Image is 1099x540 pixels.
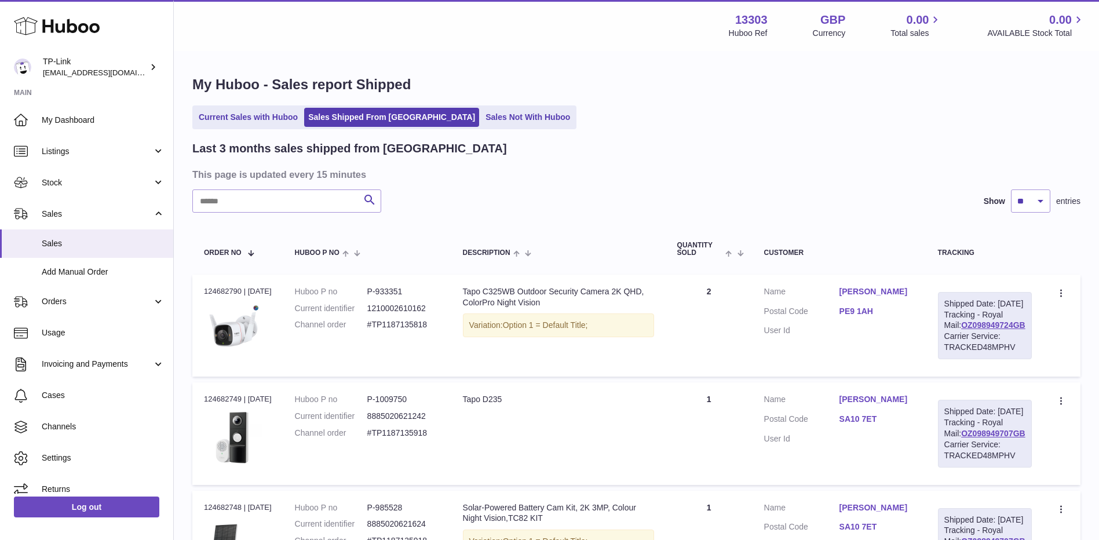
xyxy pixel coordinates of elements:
[987,12,1085,39] a: 0.00 AVAILABLE Stock Total
[764,502,839,516] dt: Name
[43,68,170,77] span: [EMAIL_ADDRESS][DOMAIN_NAME]
[42,359,152,370] span: Invoicing and Payments
[367,519,440,530] dd: 8885020621624
[204,502,272,513] div: 124682748 | [DATE]
[304,108,479,127] a: Sales Shipped From [GEOGRAPHIC_DATA]
[764,394,839,408] dt: Name
[204,394,272,404] div: 124682749 | [DATE]
[42,238,165,249] span: Sales
[839,502,915,513] a: [PERSON_NAME]
[295,502,367,513] dt: Huboo P no
[839,286,915,297] a: [PERSON_NAME]
[295,519,367,530] dt: Current identifier
[839,414,915,425] a: SA10 7ET
[839,521,915,532] a: SA10 7ET
[764,306,839,320] dt: Postal Code
[764,249,915,257] div: Customer
[677,242,723,257] span: Quantity Sold
[42,390,165,401] span: Cases
[295,411,367,422] dt: Current identifier
[987,28,1085,39] span: AVAILABLE Stock Total
[666,275,753,377] td: 2
[938,292,1032,359] div: Tracking - Royal Mail:
[735,12,768,28] strong: 13303
[367,394,440,405] dd: P-1009750
[42,267,165,278] span: Add Manual Order
[463,394,654,405] div: Tapo D235
[42,453,165,464] span: Settings
[367,502,440,513] dd: P-985528
[42,421,165,432] span: Channels
[1056,196,1080,207] span: entries
[481,108,574,127] a: Sales Not With Huboo
[14,497,159,517] a: Log out
[764,325,839,336] dt: User Id
[42,484,165,495] span: Returns
[42,177,152,188] span: Stock
[192,141,507,156] h2: Last 3 months sales shipped from [GEOGRAPHIC_DATA]
[14,59,31,76] img: gaby.chen@tp-link.com
[764,414,839,428] dt: Postal Code
[367,303,440,314] dd: 1210002610162
[839,306,915,317] a: PE9 1AH
[367,411,440,422] dd: 8885020621242
[907,12,929,28] span: 0.00
[204,300,262,358] img: Square-Tapo_C325WB-icon-onrighttop.jpg
[890,12,942,39] a: 0.00 Total sales
[938,249,1032,257] div: Tracking
[204,408,262,466] img: 133031727278049.jpg
[984,196,1005,207] label: Show
[729,28,768,39] div: Huboo Ref
[944,298,1025,309] div: Shipped Date: [DATE]
[938,400,1032,467] div: Tracking - Royal Mail:
[961,320,1025,330] a: OZ098949724GB
[42,296,152,307] span: Orders
[764,433,839,444] dt: User Id
[944,439,1025,461] div: Carrier Service: TRACKED48MPHV
[813,28,846,39] div: Currency
[367,428,440,439] dd: #TP1187135918
[42,115,165,126] span: My Dashboard
[463,502,654,524] div: Solar-Powered Battery Cam Kit, 2K 3MP, Colour Night Vision,TC82 KIT
[42,209,152,220] span: Sales
[764,521,839,535] dt: Postal Code
[503,320,588,330] span: Option 1 = Default Title;
[764,286,839,300] dt: Name
[295,428,367,439] dt: Channel order
[295,303,367,314] dt: Current identifier
[367,286,440,297] dd: P-933351
[367,319,440,330] dd: #TP1187135818
[1049,12,1072,28] span: 0.00
[204,249,242,257] span: Order No
[839,394,915,405] a: [PERSON_NAME]
[192,168,1078,181] h3: This page is updated every 15 minutes
[463,286,654,308] div: Tapo C325WB Outdoor Security Camera 2K QHD, ColorPro Night Vision
[42,146,152,157] span: Listings
[820,12,845,28] strong: GBP
[43,56,147,78] div: TP-Link
[295,394,367,405] dt: Huboo P no
[666,382,753,484] td: 1
[463,249,510,257] span: Description
[944,331,1025,353] div: Carrier Service: TRACKED48MPHV
[890,28,942,39] span: Total sales
[195,108,302,127] a: Current Sales with Huboo
[961,429,1025,438] a: OZ098949707GB
[204,286,272,297] div: 124682790 | [DATE]
[295,286,367,297] dt: Huboo P no
[944,515,1025,526] div: Shipped Date: [DATE]
[463,313,654,337] div: Variation:
[295,319,367,330] dt: Channel order
[944,406,1025,417] div: Shipped Date: [DATE]
[42,327,165,338] span: Usage
[295,249,339,257] span: Huboo P no
[192,75,1080,94] h1: My Huboo - Sales report Shipped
